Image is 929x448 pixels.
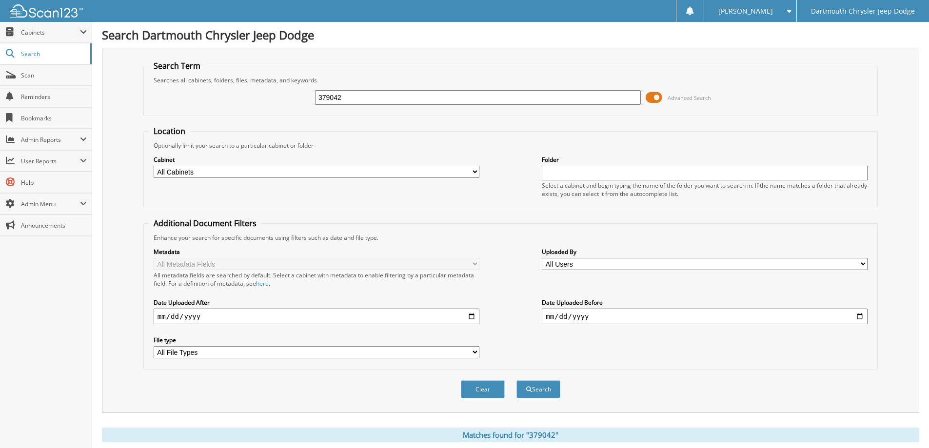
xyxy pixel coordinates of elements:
[149,218,261,229] legend: Additional Document Filters
[542,248,868,256] label: Uploaded By
[256,279,269,288] a: here
[461,380,505,398] button: Clear
[154,156,479,164] label: Cabinet
[542,298,868,307] label: Date Uploaded Before
[102,27,919,43] h1: Search Dartmouth Chrysler Jeep Dodge
[542,156,868,164] label: Folder
[154,336,479,344] label: File type
[154,248,479,256] label: Metadata
[21,28,80,37] span: Cabinets
[102,428,919,442] div: Matches found for "379042"
[10,4,83,18] img: scan123-logo-white.svg
[149,60,205,71] legend: Search Term
[21,178,87,187] span: Help
[21,50,85,58] span: Search
[154,298,479,307] label: Date Uploaded After
[21,93,87,101] span: Reminders
[21,157,80,165] span: User Reports
[811,8,915,14] span: Dartmouth Chrysler Jeep Dodge
[149,76,872,84] div: Searches all cabinets, folders, files, metadata, and keywords
[149,141,872,150] div: Optionally limit your search to a particular cabinet or folder
[21,136,80,144] span: Admin Reports
[21,71,87,79] span: Scan
[516,380,560,398] button: Search
[21,200,80,208] span: Admin Menu
[149,234,872,242] div: Enhance your search for specific documents using filters such as date and file type.
[542,309,868,324] input: end
[542,181,868,198] div: Select a cabinet and begin typing the name of the folder you want to search in. If the name match...
[668,94,711,101] span: Advanced Search
[154,271,479,288] div: All metadata fields are searched by default. Select a cabinet with metadata to enable filtering b...
[21,114,87,122] span: Bookmarks
[149,126,190,136] legend: Location
[21,221,87,230] span: Announcements
[154,309,479,324] input: start
[718,8,773,14] span: [PERSON_NAME]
